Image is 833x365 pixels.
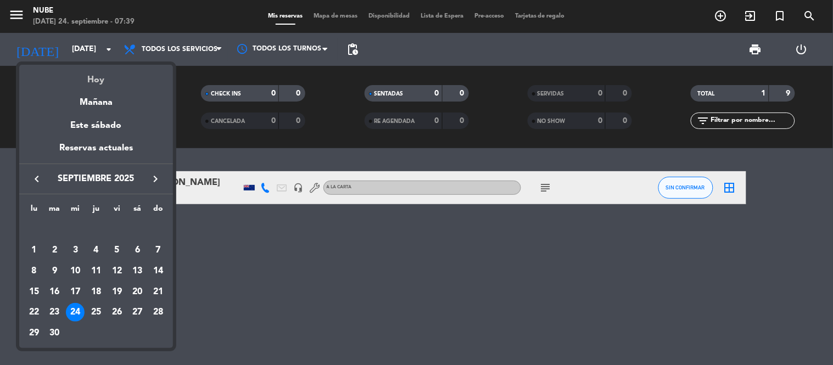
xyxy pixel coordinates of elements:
td: 20 de septiembre de 2025 [127,282,148,302]
div: Hoy [19,65,173,87]
td: 7 de septiembre de 2025 [148,240,169,261]
td: 28 de septiembre de 2025 [148,302,169,323]
div: 10 [66,262,85,280]
td: 10 de septiembre de 2025 [65,261,86,282]
div: 17 [66,283,85,301]
div: 2 [46,241,64,260]
td: 27 de septiembre de 2025 [127,302,148,323]
div: Este sábado [19,110,173,141]
th: domingo [148,203,169,220]
td: 5 de septiembre de 2025 [107,240,127,261]
th: sábado [127,203,148,220]
div: 5 [108,241,126,260]
td: 15 de septiembre de 2025 [24,282,44,302]
div: 29 [25,324,43,342]
td: 6 de septiembre de 2025 [127,240,148,261]
td: 4 de septiembre de 2025 [86,240,107,261]
div: 4 [87,241,105,260]
div: 3 [66,241,85,260]
div: 20 [128,283,147,301]
td: 9 de septiembre de 2025 [44,261,65,282]
button: keyboard_arrow_right [146,172,165,186]
div: Mañana [19,87,173,110]
button: keyboard_arrow_left [27,172,47,186]
td: 11 de septiembre de 2025 [86,261,107,282]
i: keyboard_arrow_left [30,172,43,186]
td: 2 de septiembre de 2025 [44,240,65,261]
div: 28 [149,303,167,322]
td: 29 de septiembre de 2025 [24,323,44,344]
div: 27 [128,303,147,322]
div: 14 [149,262,167,280]
td: SEP. [24,220,169,240]
div: 22 [25,303,43,322]
td: 30 de septiembre de 2025 [44,323,65,344]
th: martes [44,203,65,220]
td: 18 de septiembre de 2025 [86,282,107,302]
div: 6 [128,241,147,260]
th: lunes [24,203,44,220]
th: viernes [107,203,127,220]
td: 8 de septiembre de 2025 [24,261,44,282]
div: 1 [25,241,43,260]
td: 19 de septiembre de 2025 [107,282,127,302]
td: 21 de septiembre de 2025 [148,282,169,302]
div: 11 [87,262,105,280]
div: 8 [25,262,43,280]
div: 30 [46,324,64,342]
td: 22 de septiembre de 2025 [24,302,44,323]
div: Reservas actuales [19,141,173,164]
div: 26 [108,303,126,322]
i: keyboard_arrow_right [149,172,162,186]
td: 24 de septiembre de 2025 [65,302,86,323]
td: 16 de septiembre de 2025 [44,282,65,302]
th: miércoles [65,203,86,220]
td: 12 de septiembre de 2025 [107,261,127,282]
td: 3 de septiembre de 2025 [65,240,86,261]
td: 25 de septiembre de 2025 [86,302,107,323]
td: 23 de septiembre de 2025 [44,302,65,323]
td: 13 de septiembre de 2025 [127,261,148,282]
div: 24 [66,303,85,322]
td: 14 de septiembre de 2025 [148,261,169,282]
div: 21 [149,283,167,301]
div: 25 [87,303,105,322]
div: 13 [128,262,147,280]
td: 26 de septiembre de 2025 [107,302,127,323]
div: 15 [25,283,43,301]
div: 18 [87,283,105,301]
td: 17 de septiembre de 2025 [65,282,86,302]
div: 7 [149,241,167,260]
th: jueves [86,203,107,220]
td: 1 de septiembre de 2025 [24,240,44,261]
div: 23 [46,303,64,322]
div: 16 [46,283,64,301]
div: 19 [108,283,126,301]
span: septiembre 2025 [47,172,146,186]
div: 9 [46,262,64,280]
div: 12 [108,262,126,280]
